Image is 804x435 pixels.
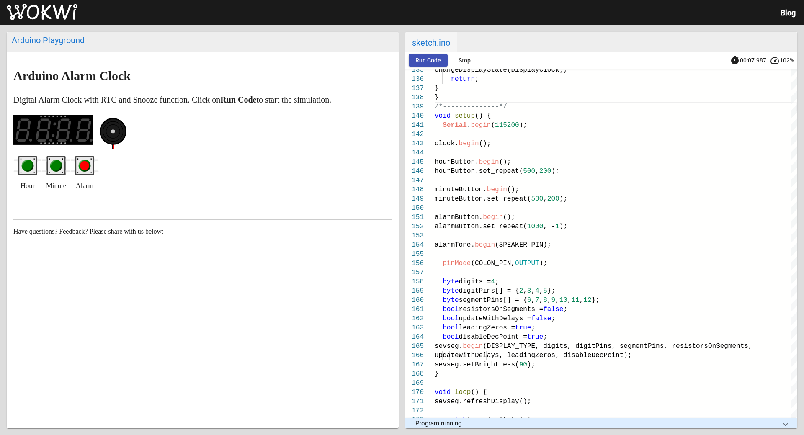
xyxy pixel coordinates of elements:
span: ); [551,167,559,175]
div: 136 [405,75,424,84]
span: 9 [551,296,556,304]
span: ); [559,223,567,230]
span: bool [443,315,459,322]
div: 161 [405,305,424,314]
span: ); [559,195,567,203]
span: ; [563,306,567,313]
span: false [543,306,563,313]
span: istorsOnSegments, [684,342,752,350]
div: 147 [405,176,424,185]
span: alarmTone. [435,241,475,249]
span: (displayState) { [467,416,531,424]
span: OUTPUT [515,260,539,267]
span: 90 [519,361,527,368]
span: bool [443,333,459,341]
span: Stop [459,57,471,64]
span: ); [539,260,547,267]
div: 157 [405,268,424,277]
span: bool [443,306,459,313]
span: minuteButton.set_repeat( [435,195,531,203]
span: hourButton.set_repeat( [435,167,523,175]
span: bool [443,324,459,332]
div: 158 [405,277,424,286]
span: alarmButton.set_repeat( [435,223,527,230]
div: 140 [405,111,424,121]
span: 500 [531,195,543,203]
div: 163 [405,323,424,332]
div: 144 [405,148,424,157]
p: Digital Alarm Clock with RTC and Snooze function. Click on to start the simulation. [13,93,392,106]
img: Wokwi [7,4,77,21]
span: hourButton. [435,158,479,166]
span: begin [487,186,507,193]
span: 00:07.987 [740,57,766,64]
div: 149 [405,194,424,203]
span: (); [503,214,515,221]
div: 162 [405,314,424,323]
span: 4 [535,287,539,295]
span: , [539,287,544,295]
span: return [451,75,475,83]
div: 164 [405,332,424,342]
span: 115200 [495,121,519,129]
span: (SPEAKER_PIN); [495,241,551,249]
span: ; [531,324,535,332]
span: , [555,296,559,304]
span: 10 [559,296,567,304]
span: clock. [435,140,459,147]
span: true [527,333,543,341]
span: , - [543,223,555,230]
span: () { [471,389,487,396]
span: switch [443,416,467,424]
mat-icon: speed [770,55,780,65]
span: , [547,296,551,304]
span: 3 [527,287,531,295]
span: 5 [543,287,547,295]
div: 154 [405,240,424,250]
mat-panel-title: Program running [415,420,777,427]
div: Arduino Playground [12,35,394,45]
span: , [523,287,527,295]
span: 1000 [527,223,543,230]
div: 142 [405,130,424,139]
mat-icon: timer [730,55,740,65]
span: 7 [535,296,539,304]
span: ; [543,333,547,341]
span: loop [455,389,471,396]
span: byte [443,287,459,295]
h1: Arduino Alarm Clock [13,69,392,82]
span: 500 [523,167,535,175]
div: 150 [405,203,424,213]
span: 4 [491,278,495,286]
div: 155 [405,250,424,259]
span: , [535,167,539,175]
div: 138 [405,93,424,102]
strong: Run Code [220,95,256,104]
span: (COLON_PIN, [471,260,515,267]
span: ; [495,278,499,286]
span: updateWithDelays, leadingZeros, dis [435,352,575,359]
span: begin [463,342,483,350]
div: 167 [405,360,424,369]
span: () { [475,112,491,120]
small: Hour [21,179,35,193]
span: (); [507,186,519,193]
a: Blog [781,8,796,17]
span: updateWithDelays = [459,315,531,322]
div: 141 [405,121,424,130]
span: alarmButton. [435,214,483,221]
span: , [531,287,535,295]
span: 11 [572,296,580,304]
span: , [567,296,572,304]
div: 143 [405,139,424,148]
span: segmentPins[] = { [459,296,527,304]
span: ; [551,315,555,322]
span: } [435,85,439,92]
span: 8 [543,296,547,304]
div: 146 [405,167,424,176]
div: 171 [405,397,424,406]
span: Serial [443,121,467,129]
span: 1 [555,223,559,230]
mat-expansion-panel-header: Program running [405,418,797,428]
small: Minute [46,179,66,193]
